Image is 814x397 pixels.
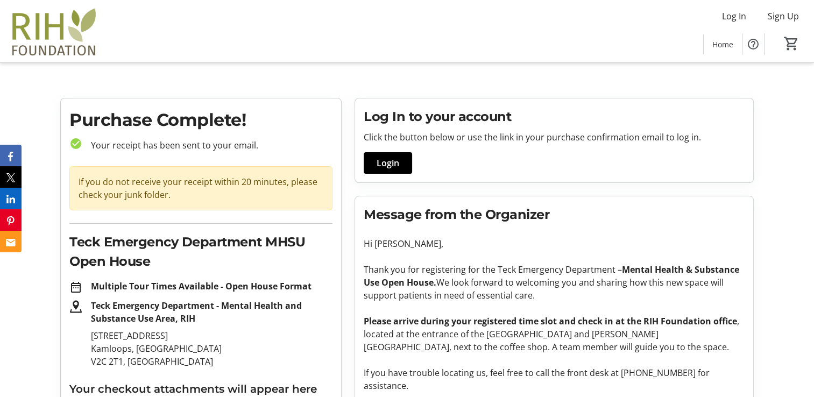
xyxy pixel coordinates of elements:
h1: Purchase Complete! [69,107,332,133]
button: Help [742,33,764,55]
h2: Teck Emergency Department MHSU Open House [69,232,332,271]
span: Login [377,157,399,169]
button: Cart [782,34,801,53]
p: If you have trouble locating us, feel free to call the front desk at [PHONE_NUMBER] for assistance. [364,366,745,392]
p: Thank you for registering for the Teck Emergency Department – We look forward to welcoming you an... [364,263,745,302]
span: Log In [722,10,746,23]
div: If you do not receive your receipt within 20 minutes, please check your junk folder. [69,166,332,210]
span: Home [712,39,733,50]
p: , located at the entrance of the [GEOGRAPHIC_DATA] and [PERSON_NAME][GEOGRAPHIC_DATA], next to th... [364,315,745,353]
button: Sign Up [759,8,808,25]
h3: Your checkout attachments will appear here [69,381,332,397]
button: Log In [713,8,755,25]
a: Home [704,34,742,54]
span: Sign Up [768,10,799,23]
strong: Multiple Tour Times Available - Open House Format [91,280,312,292]
mat-icon: check_circle [69,137,82,150]
h2: Log In to your account [364,107,745,126]
strong: Please arrive during your registered time slot and check in at the RIH Foundation office [364,315,737,327]
p: [STREET_ADDRESS] Kamloops, [GEOGRAPHIC_DATA] V2C 2T1, [GEOGRAPHIC_DATA] [91,329,332,368]
button: Login [364,152,412,174]
h2: Message from the Organizer [364,205,745,224]
p: Click the button below or use the link in your purchase confirmation email to log in. [364,131,745,144]
mat-icon: date_range [69,281,82,294]
p: Your receipt has been sent to your email. [82,139,332,152]
img: Royal Inland Hospital Foundation 's Logo [6,4,102,58]
strong: Teck Emergency Department - Mental Health and Substance Use Area, RIH [91,300,302,324]
p: Hi [PERSON_NAME], [364,237,745,250]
